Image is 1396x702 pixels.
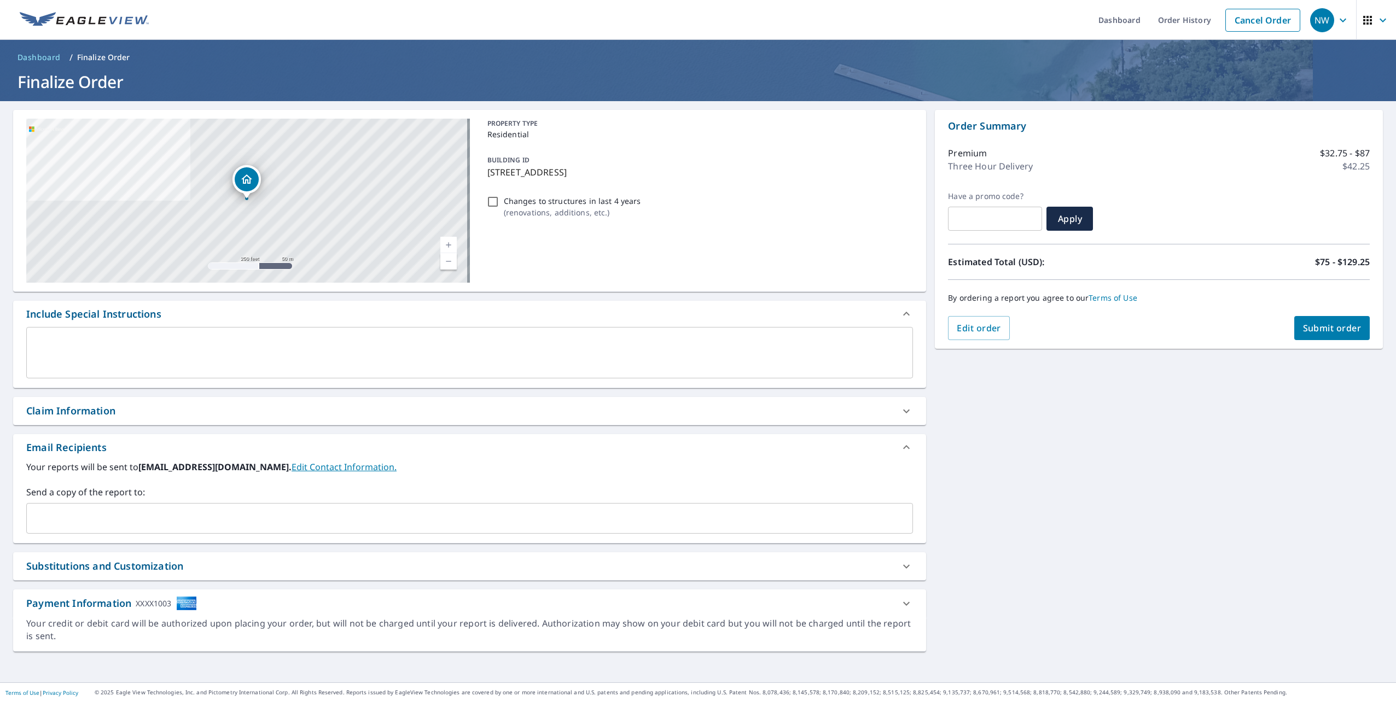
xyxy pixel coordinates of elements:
[138,461,292,473] b: [EMAIL_ADDRESS][DOMAIN_NAME].
[1089,292,1137,303] a: Terms of Use
[20,12,149,28] img: EV Logo
[1303,322,1362,334] span: Submit order
[13,301,926,327] div: Include Special Instructions
[18,52,61,63] span: Dashboard
[232,165,261,199] div: Dropped pin, building 1, Residential property, 2571 S 26th Rd Ballantine, MT 59006
[948,119,1370,133] p: Order Summary
[487,119,909,128] p: PROPERTY TYPE
[504,207,641,218] p: ( renovations, additions, etc. )
[1315,255,1370,268] p: $75 - $129.25
[440,253,457,270] a: Current Level 17, Zoom Out
[292,461,397,473] a: EditContactInfo
[1055,213,1084,225] span: Apply
[136,596,171,611] div: XXXX1003
[13,71,1383,93] h1: Finalize Order
[5,689,39,697] a: Terms of Use
[95,688,1391,697] p: © 2025 Eagle View Technologies, Inc. and Pictometry International Corp. All Rights Reserved. Repo...
[26,559,183,574] div: Substitutions and Customization
[1294,316,1370,340] button: Submit order
[26,440,107,455] div: Email Recipients
[26,307,161,321] div: Include Special Instructions
[69,51,73,64] li: /
[26,617,913,642] div: Your credit or debit card will be authorized upon placing your order, but will not be charged unt...
[487,155,530,165] p: BUILDING ID
[5,689,78,696] p: |
[26,460,913,473] label: Your reports will be sent to
[13,552,926,580] div: Substitutions and Customization
[43,689,78,697] a: Privacy Policy
[13,589,926,617] div: Payment InformationXXXX1003cardImage
[13,49,1383,66] nav: breadcrumb
[176,596,197,611] img: cardImage
[26,596,197,611] div: Payment Information
[77,52,130,63] p: Finalize Order
[26,403,115,418] div: Claim Information
[948,191,1042,201] label: Have a promo code?
[13,434,926,460] div: Email Recipients
[26,485,913,499] label: Send a copy of the report to:
[948,293,1370,303] p: By ordering a report you agree to our
[948,316,1010,340] button: Edit order
[487,166,909,179] p: [STREET_ADDRESS]
[13,49,65,66] a: Dashboard
[948,147,987,160] p: Premium
[1320,147,1370,160] p: $32.75 - $87
[440,237,457,253] a: Current Level 17, Zoom In
[948,160,1033,173] p: Three Hour Delivery
[948,255,1159,268] p: Estimated Total (USD):
[1046,207,1093,231] button: Apply
[1310,8,1334,32] div: NW
[1225,9,1300,32] a: Cancel Order
[504,195,641,207] p: Changes to structures in last 4 years
[487,128,909,140] p: Residential
[13,397,926,425] div: Claim Information
[957,322,1001,334] span: Edit order
[1342,160,1370,173] p: $42.25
